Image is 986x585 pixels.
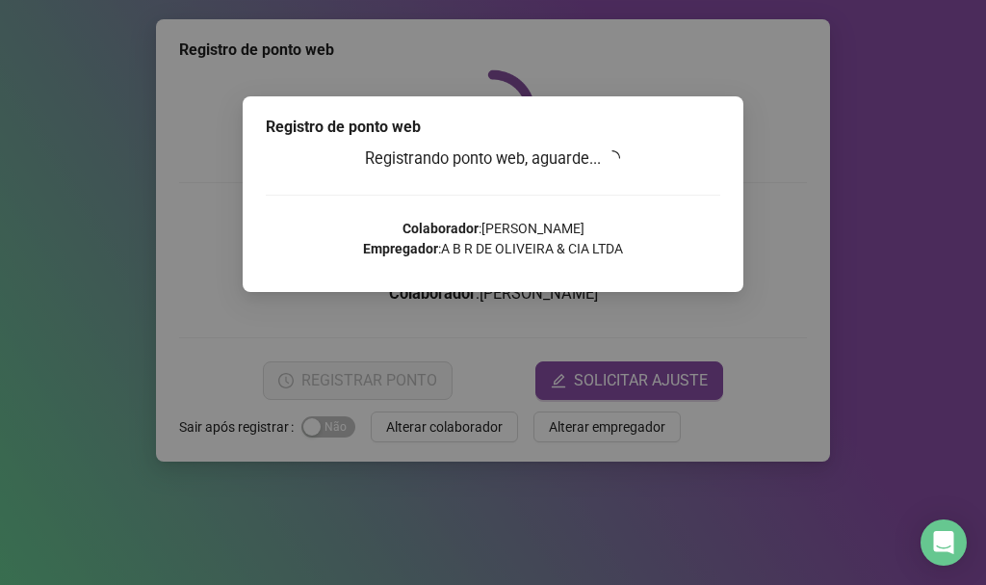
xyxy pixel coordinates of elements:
div: Registro de ponto web [266,116,720,139]
p: : [PERSON_NAME] : A B R DE OLIVEIRA & CIA LTDA [266,219,720,259]
span: loading [603,148,623,169]
h3: Registrando ponto web, aguarde... [266,146,720,172]
strong: Empregador [363,241,438,256]
div: Open Intercom Messenger [921,519,967,566]
strong: Colaborador [402,221,479,236]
